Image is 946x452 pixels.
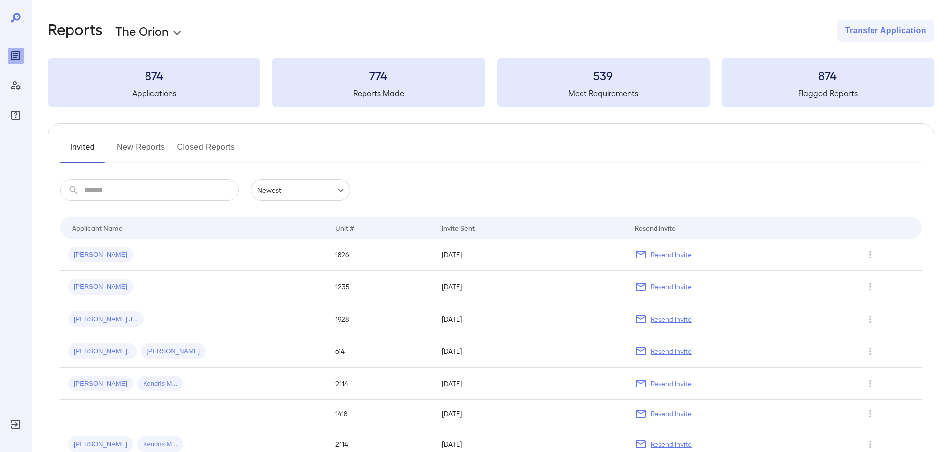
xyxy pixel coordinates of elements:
p: Resend Invite [651,282,692,292]
p: The Orion [115,23,169,39]
button: Closed Reports [177,139,235,163]
button: Row Actions [862,247,878,262]
td: 1928 [327,303,434,335]
div: Newest [251,179,350,201]
td: 1235 [327,271,434,303]
td: [DATE] [434,271,626,303]
summary: 874Applications774Reports Made539Meet Requirements874Flagged Reports [48,58,934,107]
div: Manage Users [8,77,24,93]
h3: 874 [722,67,934,83]
h5: Flagged Reports [722,87,934,99]
p: Resend Invite [651,346,692,356]
h5: Reports Made [272,87,485,99]
p: Resend Invite [651,409,692,419]
button: Invited [60,139,105,163]
button: Row Actions [862,279,878,295]
div: Resend Invite [635,222,676,234]
button: New Reports [117,139,165,163]
h2: Reports [48,20,103,42]
h5: Applications [48,87,260,99]
td: 1418 [327,400,434,428]
td: 2114 [327,368,434,400]
p: Resend Invite [651,379,692,388]
td: [DATE] [434,335,626,368]
button: Row Actions [862,343,878,359]
button: Row Actions [862,311,878,327]
td: 614 [327,335,434,368]
button: Transfer Application [837,20,934,42]
td: [DATE] [434,400,626,428]
td: 1826 [327,239,434,271]
span: [PERSON_NAME] J... [68,315,144,324]
h5: Meet Requirements [497,87,710,99]
button: Row Actions [862,436,878,452]
div: Invite Sent [442,222,475,234]
h3: 874 [48,67,260,83]
span: [PERSON_NAME] [68,440,133,449]
span: [PERSON_NAME].. [68,347,137,356]
h3: 539 [497,67,710,83]
div: Unit # [335,222,354,234]
button: Row Actions [862,406,878,422]
span: Kendris M... [137,440,183,449]
p: Resend Invite [651,439,692,449]
div: Log Out [8,416,24,432]
div: FAQ [8,107,24,123]
td: [DATE] [434,303,626,335]
td: [DATE] [434,239,626,271]
span: [PERSON_NAME] [141,347,206,356]
h3: 774 [272,67,485,83]
p: Resend Invite [651,250,692,259]
div: Applicant Name [72,222,123,234]
div: Reports [8,48,24,64]
span: [PERSON_NAME] [68,250,133,259]
button: Row Actions [862,376,878,391]
p: Resend Invite [651,314,692,324]
td: [DATE] [434,368,626,400]
span: [PERSON_NAME] [68,282,133,292]
span: Kendris M... [137,379,183,388]
span: [PERSON_NAME] [68,379,133,388]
